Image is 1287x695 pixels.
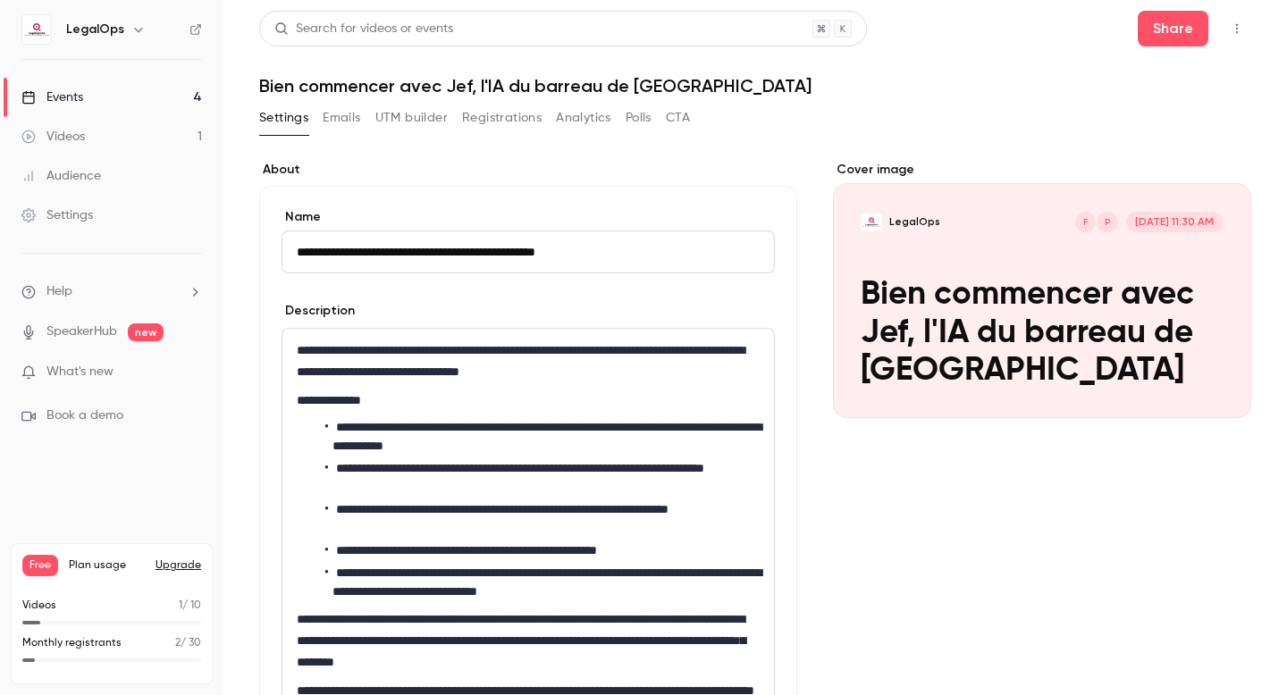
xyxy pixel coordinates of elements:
[666,104,690,132] button: CTA
[22,635,122,651] p: Monthly registrants
[175,638,181,649] span: 2
[21,167,101,185] div: Audience
[46,322,117,341] a: SpeakerHub
[259,75,1251,96] h1: Bien commencer avec Jef, l'IA du barreau de [GEOGRAPHIC_DATA]
[626,104,652,132] button: Polls
[69,558,145,573] span: Plan usage
[1138,11,1208,46] button: Share
[22,598,56,614] p: Videos
[833,161,1251,179] label: Cover image
[156,558,201,573] button: Upgrade
[46,282,72,301] span: Help
[282,302,355,320] label: Description
[556,104,611,132] button: Analytics
[22,555,58,576] span: Free
[462,104,542,132] button: Registrations
[46,363,114,381] span: What's new
[179,598,201,614] p: / 10
[282,208,775,226] label: Name
[175,635,201,651] p: / 30
[375,104,448,132] button: UTM builder
[22,15,51,44] img: LegalOps
[274,20,453,38] div: Search for videos or events
[46,406,123,425] span: Book a demo
[21,88,83,106] div: Events
[21,128,85,146] div: Videos
[21,206,93,224] div: Settings
[259,161,797,179] label: About
[833,161,1251,418] section: Cover image
[21,282,202,301] li: help-dropdown-opener
[179,600,182,611] span: 1
[66,21,124,38] h6: LegalOps
[259,104,308,132] button: Settings
[323,104,360,132] button: Emails
[128,323,164,341] span: new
